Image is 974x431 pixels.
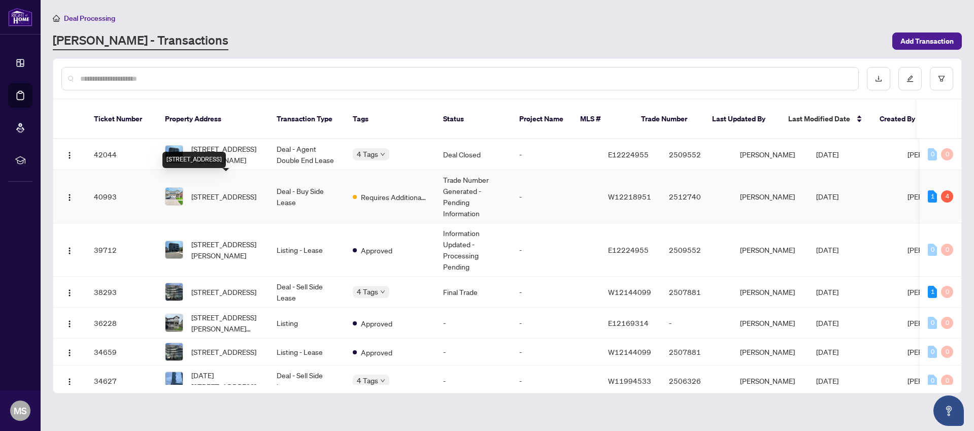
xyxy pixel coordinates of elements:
[938,75,945,82] span: filter
[608,150,649,159] span: E12224955
[435,223,511,277] td: Information Updated - Processing Pending
[908,245,962,254] span: [PERSON_NAME]
[661,308,732,339] td: -
[268,223,345,277] td: Listing - Lease
[357,148,378,160] span: 4 Tags
[14,404,27,418] span: MS
[165,343,183,360] img: thumbnail-img
[86,100,157,139] th: Ticket Number
[900,33,954,49] span: Add Transaction
[191,191,256,202] span: [STREET_ADDRESS]
[871,100,932,139] th: Created By
[86,139,157,170] td: 42044
[875,75,882,82] span: download
[268,339,345,366] td: Listing - Lease
[608,376,651,385] span: W11994533
[357,375,378,386] span: 4 Tags
[86,277,157,308] td: 38293
[86,223,157,277] td: 39712
[816,245,838,254] span: [DATE]
[435,277,511,308] td: Final Trade
[608,192,651,201] span: W12218951
[345,100,435,139] th: Tags
[65,151,74,159] img: Logo
[633,100,704,139] th: Trade Number
[435,100,511,139] th: Status
[906,75,914,82] span: edit
[191,312,260,334] span: [STREET_ADDRESS][PERSON_NAME][PERSON_NAME]
[357,286,378,297] span: 4 Tags
[780,100,871,139] th: Last Modified Date
[380,289,385,294] span: down
[191,370,260,392] span: [DATE][STREET_ADDRESS]
[8,8,32,26] img: logo
[435,366,511,396] td: -
[928,190,937,203] div: 1
[380,378,385,383] span: down
[941,148,953,160] div: 0
[732,139,808,170] td: [PERSON_NAME]
[928,286,937,298] div: 1
[61,284,78,300] button: Logo
[661,277,732,308] td: 2507881
[930,67,953,90] button: filter
[941,286,953,298] div: 0
[732,277,808,308] td: [PERSON_NAME]
[165,283,183,301] img: thumbnail-img
[941,375,953,387] div: 0
[608,287,651,296] span: W12144099
[61,146,78,162] button: Logo
[608,347,651,356] span: W12144099
[191,286,256,297] span: [STREET_ADDRESS]
[53,32,228,50] a: [PERSON_NAME] - Transactions
[511,139,600,170] td: -
[867,67,890,90] button: download
[268,277,345,308] td: Deal - Sell Side Lease
[361,245,392,256] span: Approved
[892,32,962,50] button: Add Transaction
[61,373,78,389] button: Logo
[435,339,511,366] td: -
[268,170,345,223] td: Deal - Buy Side Lease
[191,346,256,357] span: [STREET_ADDRESS]
[165,188,183,205] img: thumbnail-img
[86,339,157,366] td: 34659
[661,139,732,170] td: 2509552
[380,152,385,157] span: down
[511,223,600,277] td: -
[53,15,60,22] span: home
[941,244,953,256] div: 0
[165,146,183,163] img: thumbnail-img
[941,190,953,203] div: 4
[191,239,260,261] span: [STREET_ADDRESS][PERSON_NAME]
[898,67,922,90] button: edit
[928,317,937,329] div: 0
[268,100,345,139] th: Transaction Type
[908,347,962,356] span: [PERSON_NAME]
[61,315,78,331] button: Logo
[65,193,74,202] img: Logo
[511,366,600,396] td: -
[928,346,937,358] div: 0
[941,346,953,358] div: 0
[908,150,962,159] span: [PERSON_NAME]
[511,339,600,366] td: -
[908,287,962,296] span: [PERSON_NAME]
[816,150,838,159] span: [DATE]
[732,223,808,277] td: [PERSON_NAME]
[816,318,838,327] span: [DATE]
[933,395,964,426] button: Open asap
[511,277,600,308] td: -
[661,366,732,396] td: 2506326
[268,139,345,170] td: Deal - Agent Double End Lease
[816,376,838,385] span: [DATE]
[941,317,953,329] div: 0
[928,244,937,256] div: 0
[165,372,183,389] img: thumbnail-img
[661,170,732,223] td: 2512740
[732,366,808,396] td: [PERSON_NAME]
[361,191,427,203] span: Requires Additional Docs
[928,148,937,160] div: 0
[732,308,808,339] td: [PERSON_NAME]
[511,170,600,223] td: -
